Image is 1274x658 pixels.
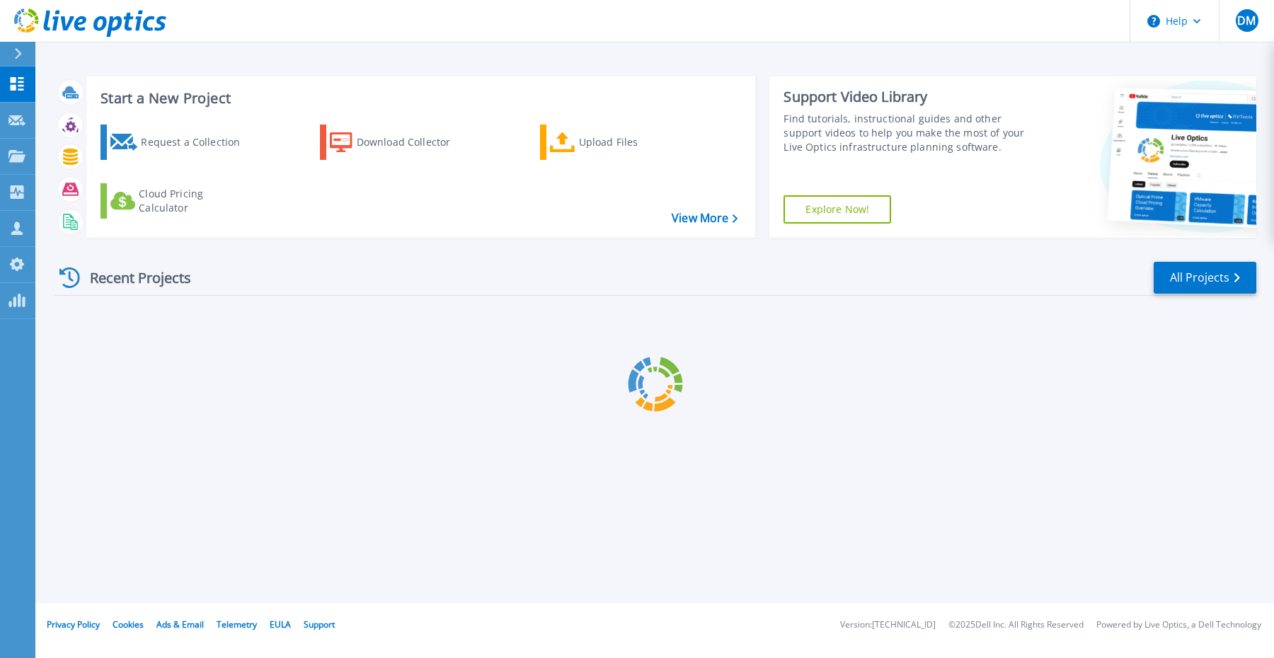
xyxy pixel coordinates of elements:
li: Version: [TECHNICAL_ID] [840,621,936,630]
div: Find tutorials, instructional guides and other support videos to help you make the most of your L... [784,112,1031,154]
a: Privacy Policy [47,618,100,630]
a: All Projects [1154,262,1256,294]
a: Ads & Email [156,618,204,630]
span: DM [1237,15,1256,26]
div: Recent Projects [54,260,210,295]
a: Telemetry [217,618,257,630]
a: View More [672,212,738,225]
div: Upload Files [579,128,692,156]
div: Download Collector [357,128,470,156]
a: Download Collector [320,125,478,160]
a: Cloud Pricing Calculator [101,183,258,219]
a: Explore Now! [784,195,891,224]
a: Support [304,618,335,630]
div: Request a Collection [141,128,254,156]
h3: Start a New Project [101,91,738,106]
a: Cookies [113,618,144,630]
a: Upload Files [540,125,698,160]
a: EULA [270,618,291,630]
div: Support Video Library [784,88,1031,106]
a: Request a Collection [101,125,258,160]
li: Powered by Live Optics, a Dell Technology [1096,621,1261,630]
div: Cloud Pricing Calculator [139,187,252,215]
li: © 2025 Dell Inc. All Rights Reserved [948,621,1084,630]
